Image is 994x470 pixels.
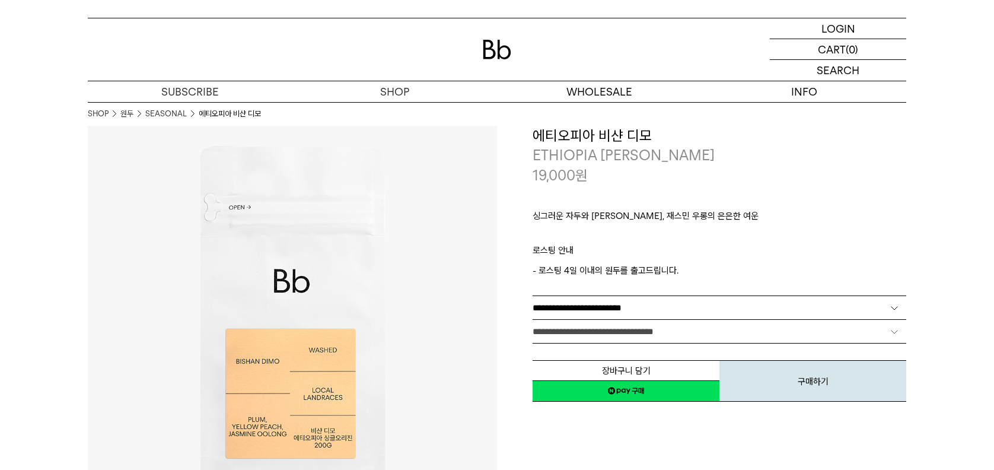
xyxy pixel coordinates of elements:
p: LOGIN [821,18,855,39]
p: 싱그러운 자두와 [PERSON_NAME], 재스민 우롱의 은은한 여운 [533,209,906,229]
h3: 에티오피아 비샨 디모 [533,126,906,146]
img: 로고 [483,40,511,59]
button: 구매하기 [719,360,906,402]
p: ㅤ [533,229,906,243]
p: 로스팅 안내 [533,243,906,263]
li: 에티오피아 비샨 디모 [199,108,261,120]
a: CART (0) [770,39,906,60]
a: SHOP [292,81,497,102]
p: SEARCH [817,60,859,81]
p: INFO [702,81,906,102]
p: (0) [846,39,858,59]
a: SEASONAL [145,108,187,120]
a: LOGIN [770,18,906,39]
p: WHOLESALE [497,81,702,102]
p: 19,000 [533,166,588,186]
p: - 로스팅 4일 이내의 원두를 출고드립니다. [533,263,906,278]
a: 원두 [120,108,133,120]
button: 장바구니 담기 [533,360,719,381]
a: 새창 [533,380,719,402]
a: SHOP [88,108,109,120]
a: SUBSCRIBE [88,81,292,102]
span: 원 [575,167,588,184]
p: CART [818,39,846,59]
p: ETHIOPIA [PERSON_NAME] [533,145,906,166]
